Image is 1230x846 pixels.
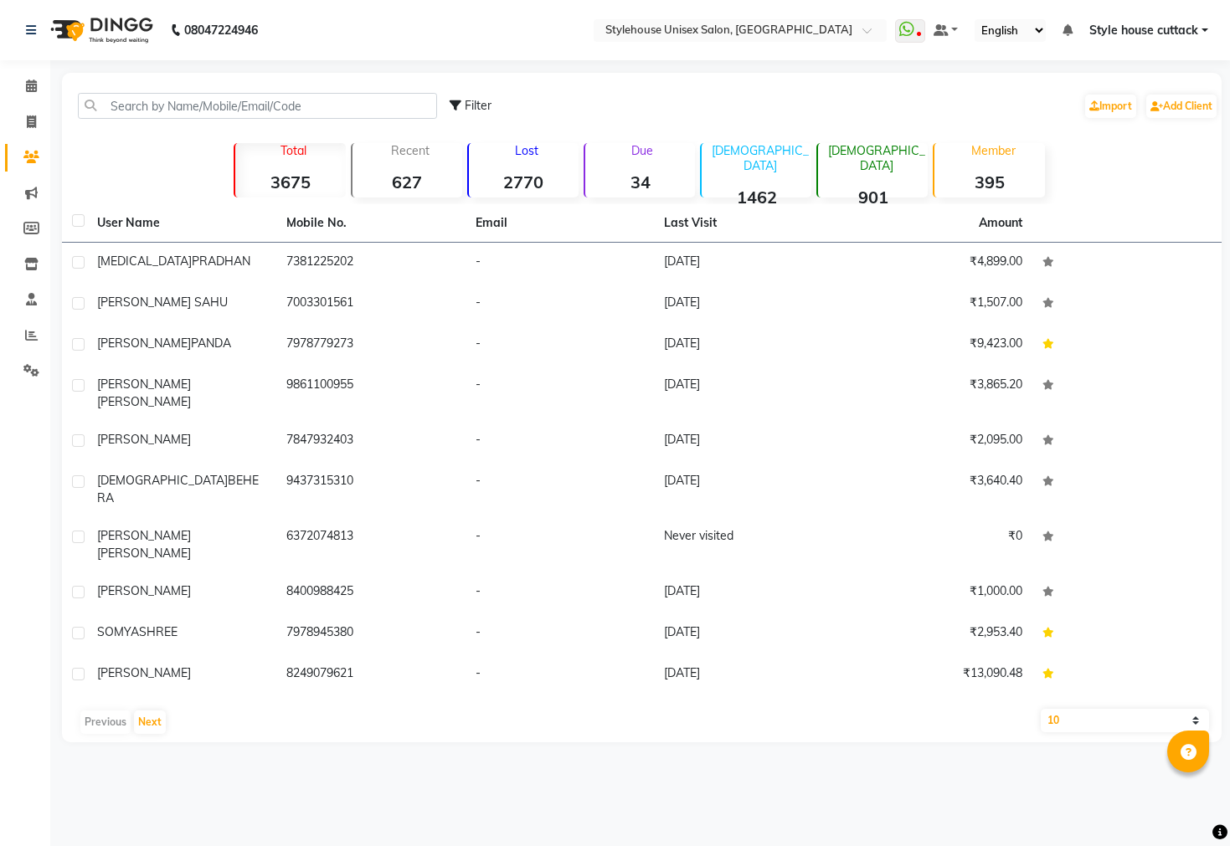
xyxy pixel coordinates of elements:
[843,366,1032,421] td: ₹3,865.20
[97,394,191,409] span: [PERSON_NAME]
[843,572,1032,613] td: ₹1,000.00
[353,172,462,192] strong: 627
[276,243,466,284] td: 7381225202
[276,366,466,421] td: 9861100955
[654,517,843,572] td: Never visited
[654,243,843,284] td: [DATE]
[843,613,1032,654] td: ₹2,953.40
[466,284,655,325] td: -
[1085,95,1136,118] a: Import
[1089,22,1198,39] span: Style house cuttack
[97,432,191,447] span: [PERSON_NAME]
[843,284,1032,325] td: ₹1,507.00
[466,654,655,695] td: -
[466,366,655,421] td: -
[465,98,491,113] span: Filter
[184,7,258,54] b: 08047224946
[97,665,191,680] span: [PERSON_NAME]
[654,654,843,695] td: [DATE]
[818,187,928,208] strong: 901
[825,143,928,173] p: [DEMOGRAPHIC_DATA]
[843,462,1032,517] td: ₹3,640.40
[97,528,191,543] span: [PERSON_NAME]
[466,421,655,462] td: -
[843,654,1032,695] td: ₹13,090.48
[97,583,191,598] span: [PERSON_NAME]
[87,204,276,243] th: User Name
[654,325,843,366] td: [DATE]
[654,421,843,462] td: [DATE]
[276,421,466,462] td: 7847932403
[276,613,466,654] td: 7978945380
[466,613,655,654] td: -
[654,572,843,613] td: [DATE]
[466,243,655,284] td: -
[702,187,811,208] strong: 1462
[97,624,178,639] span: SOMYASHREE
[242,143,345,158] p: Total
[654,613,843,654] td: [DATE]
[97,295,228,310] span: [PERSON_NAME] SAHU
[97,336,191,351] span: [PERSON_NAME]
[585,172,695,192] strong: 34
[466,517,655,572] td: -
[589,143,695,158] p: Due
[466,325,655,366] td: -
[191,336,231,351] span: PANDA
[654,462,843,517] td: [DATE]
[969,204,1032,242] th: Amount
[466,462,655,517] td: -
[276,284,466,325] td: 7003301561
[1146,95,1217,118] a: Add Client
[654,204,843,243] th: Last Visit
[192,254,250,269] span: PRADHAN
[843,421,1032,462] td: ₹2,095.00
[78,93,437,119] input: Search by Name/Mobile/Email/Code
[276,572,466,613] td: 8400988425
[934,172,1044,192] strong: 395
[941,143,1044,158] p: Member
[276,654,466,695] td: 8249079621
[97,473,228,488] span: [DEMOGRAPHIC_DATA]
[97,546,191,561] span: [PERSON_NAME]
[276,462,466,517] td: 9437315310
[466,572,655,613] td: -
[43,7,157,54] img: logo
[476,143,579,158] p: Lost
[466,204,655,243] th: Email
[708,143,811,173] p: [DEMOGRAPHIC_DATA]
[843,517,1032,572] td: ₹0
[469,172,579,192] strong: 2770
[654,366,843,421] td: [DATE]
[276,204,466,243] th: Mobile No.
[359,143,462,158] p: Recent
[276,325,466,366] td: 7978779273
[843,325,1032,366] td: ₹9,423.00
[235,172,345,192] strong: 3675
[276,517,466,572] td: 6372074813
[134,710,166,734] button: Next
[97,254,192,269] span: [MEDICAL_DATA]
[843,243,1032,284] td: ₹4,899.00
[654,284,843,325] td: [DATE]
[97,377,191,392] span: [PERSON_NAME]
